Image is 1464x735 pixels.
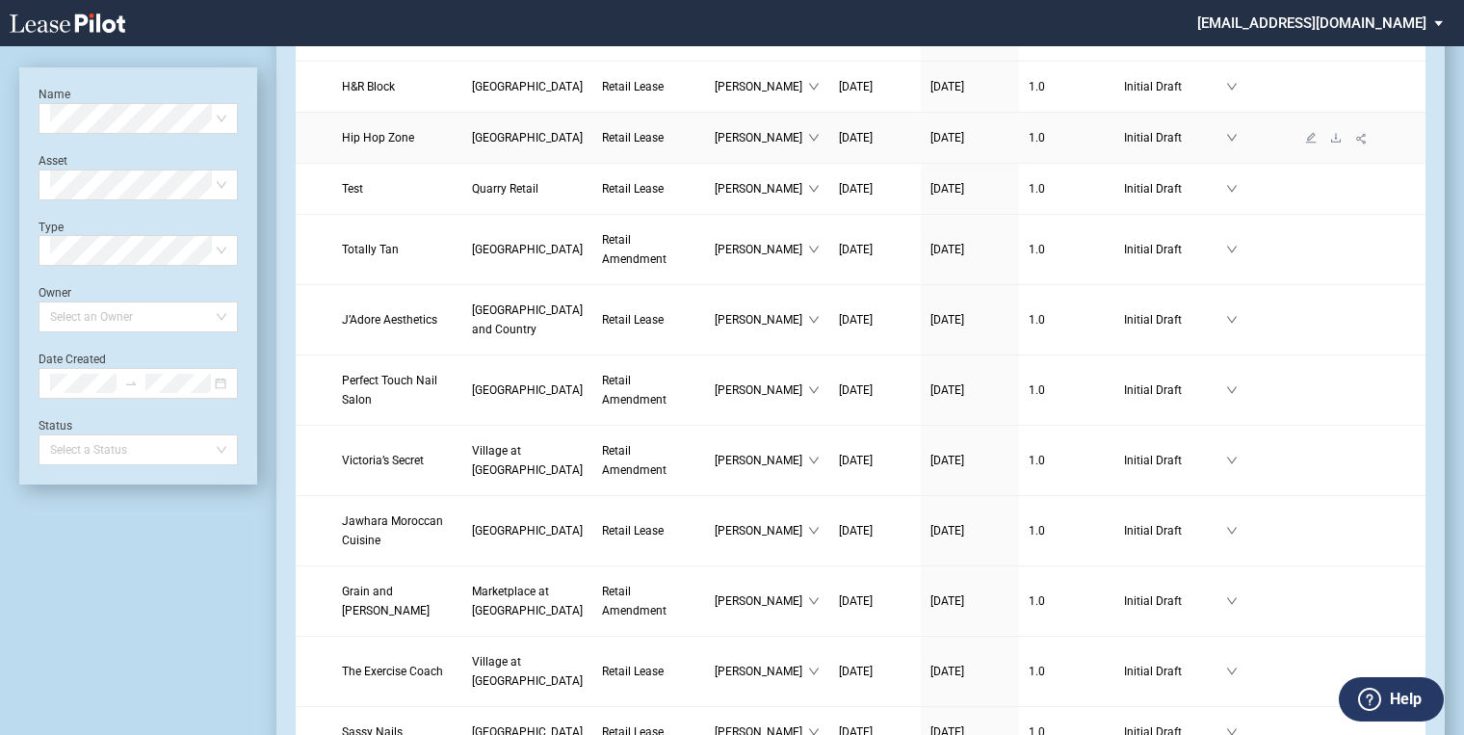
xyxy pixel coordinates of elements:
span: [PERSON_NAME] [715,381,808,400]
span: Retail Lease [602,313,664,327]
a: [DATE] [930,310,1009,329]
span: 1 . 0 [1029,243,1045,256]
span: [DATE] [839,454,873,467]
a: [DATE] [839,240,911,259]
span: Totally Tan [342,243,399,256]
a: [DATE] [839,310,911,329]
a: [DATE] [839,451,911,470]
span: down [808,666,820,677]
a: [GEOGRAPHIC_DATA] [472,381,583,400]
span: Retail Lease [602,182,664,196]
a: [DATE] [930,77,1009,96]
a: Perfect Touch Nail Salon [342,371,453,409]
a: edit [1298,131,1323,144]
span: 1 . 0 [1029,383,1045,397]
a: Retail Amendment [602,582,695,620]
label: Type [39,221,64,234]
span: [DATE] [930,80,964,93]
span: down [1226,314,1238,326]
a: H&R Block [342,77,453,96]
a: Retail Lease [602,310,695,329]
span: 1 . 0 [1029,665,1045,678]
span: Retail Lease [602,80,664,93]
span: [DATE] [839,594,873,608]
a: Retail Amendment [602,230,695,269]
span: swap-right [124,377,138,390]
span: [DATE] [930,182,964,196]
span: Village at Stone Oak [472,655,583,688]
span: down [808,314,820,326]
label: Status [39,419,72,433]
span: down [808,244,820,255]
span: Westgate Shopping Center [472,524,583,538]
span: [DATE] [839,313,873,327]
a: [GEOGRAPHIC_DATA] and Country [472,301,583,339]
a: Village at [GEOGRAPHIC_DATA] [472,441,583,480]
label: Asset [39,154,67,168]
a: [DATE] [930,591,1009,611]
span: [PERSON_NAME] [715,451,808,470]
span: down [1226,666,1238,677]
span: [PERSON_NAME] [715,591,808,611]
span: Initial Draft [1124,179,1226,198]
a: [DATE] [839,662,911,681]
span: Initial Draft [1124,451,1226,470]
span: down [808,384,820,396]
span: Retail Lease [602,524,664,538]
span: Victoria’s Secret [342,454,424,467]
span: Perfect Touch Nail Salon [342,374,437,407]
a: Village at [GEOGRAPHIC_DATA] [472,652,583,691]
span: to [124,377,138,390]
span: [DATE] [930,383,964,397]
a: 1.0 [1029,128,1105,147]
span: Braemar Village Center [472,80,583,93]
a: 1.0 [1029,662,1105,681]
span: Plaza Mexico [472,131,583,144]
a: Quarry Retail [472,179,583,198]
span: H&R Block [342,80,395,93]
a: Hip Hop Zone [342,128,453,147]
span: Initial Draft [1124,521,1226,540]
span: down [1226,244,1238,255]
span: [PERSON_NAME] [715,521,808,540]
span: down [808,525,820,537]
a: [DATE] [839,77,911,96]
span: Oceanside Town and Country [472,303,583,336]
a: [GEOGRAPHIC_DATA] [472,521,583,540]
span: Initial Draft [1124,381,1226,400]
span: Retail Amendment [602,374,667,407]
span: 1 . 0 [1029,313,1045,327]
span: download [1330,132,1342,144]
span: Retail Amendment [602,233,667,266]
span: Initial Draft [1124,128,1226,147]
a: The Exercise Coach [342,662,453,681]
span: Retail Amendment [602,444,667,477]
span: [PERSON_NAME] [715,310,808,329]
span: Hip Hop Zone [342,131,414,144]
a: [DATE] [930,662,1009,681]
a: 1.0 [1029,381,1105,400]
span: [DATE] [839,131,873,144]
span: down [1226,183,1238,195]
label: Help [1390,687,1422,712]
a: [GEOGRAPHIC_DATA] [472,128,583,147]
a: Test [342,179,453,198]
a: Retail Lease [602,77,695,96]
a: [DATE] [930,521,1009,540]
a: Grain and [PERSON_NAME] [342,582,453,620]
span: Initial Draft [1124,591,1226,611]
label: Name [39,88,70,101]
span: Marketplace at Highland Village [472,585,583,617]
span: [DATE] [839,524,873,538]
span: [PERSON_NAME] [715,179,808,198]
span: down [1226,132,1238,144]
span: down [808,455,820,466]
span: down [808,81,820,92]
button: Help [1339,677,1444,722]
span: [DATE] [930,665,964,678]
span: [DATE] [930,524,964,538]
label: Owner [39,286,71,300]
span: Initial Draft [1124,662,1226,681]
span: 1 . 0 [1029,454,1045,467]
span: 1 . 0 [1029,131,1045,144]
